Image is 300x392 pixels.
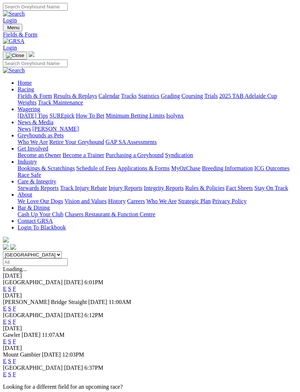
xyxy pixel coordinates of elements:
a: Industry [18,159,37,165]
a: ICG Outcomes [254,165,289,171]
span: [GEOGRAPHIC_DATA] [3,365,63,371]
span: Menu [7,25,19,30]
span: [PERSON_NAME] Bridge Straight [3,299,87,305]
a: Minimum Betting Limits [106,113,165,119]
div: Greyhounds as Pets [18,139,297,145]
span: [DATE] [64,365,83,371]
input: Search [3,60,68,67]
a: SUREpick [49,113,74,119]
a: Login [3,45,17,51]
a: About [18,191,32,198]
a: Login [3,17,17,23]
a: MyOzChase [171,165,200,171]
a: F [13,338,16,345]
span: 6:37PM [85,365,104,371]
a: Privacy Policy [212,198,247,204]
a: S [8,371,11,377]
a: [DATE] Tips [18,113,48,119]
div: About [18,198,297,205]
a: Retire Your Greyhound [49,139,104,145]
img: twitter.svg [10,244,16,250]
a: Coursing [181,93,203,99]
a: Racing [18,86,34,92]
span: 6:12PM [85,312,104,318]
div: [DATE] [3,273,297,279]
span: 11:07AM [42,332,65,338]
span: [DATE] [64,279,83,285]
a: F [13,305,16,312]
div: Racing [18,93,297,106]
a: Applications & Forms [117,165,170,171]
div: [DATE] [3,292,297,299]
a: Bookings & Scratchings [18,165,75,171]
a: E [3,371,7,377]
img: facebook.svg [3,244,9,250]
span: 12:03PM [62,351,84,358]
a: E [3,286,7,292]
a: Schedule of Fees [76,165,116,171]
span: [GEOGRAPHIC_DATA] [3,312,63,318]
a: Calendar [98,93,120,99]
button: Toggle navigation [3,24,22,31]
div: [DATE] [3,345,297,351]
a: Stewards Reports [18,185,59,191]
a: We Love Our Dogs [18,198,63,204]
div: News & Media [18,126,297,132]
img: GRSA [3,38,25,45]
a: 2025 TAB Adelaide Cup [219,93,277,99]
a: E [3,358,7,364]
a: Fields & Form [3,31,297,38]
a: Wagering [18,106,40,112]
a: Injury Reports [108,185,142,191]
a: Careers [127,198,145,204]
a: Who We Are [18,139,48,145]
a: Isolynx [166,113,184,119]
a: F [13,286,16,292]
a: Trials [204,93,218,99]
a: Become a Trainer [63,152,104,158]
a: Bar & Dining [18,205,50,211]
span: 6:01PM [85,279,104,285]
p: Looking for a different field for an upcoming race? [3,384,297,390]
a: Rules & Policies [185,185,225,191]
a: Statistics [138,93,160,99]
a: Greyhounds as Pets [18,132,64,138]
img: Search [3,67,25,74]
a: E [3,305,7,312]
a: F [13,371,16,377]
img: logo-grsa-white.png [29,51,34,57]
a: S [8,338,11,345]
a: Results & Replays [53,93,97,99]
a: Chasers Restaurant & Function Centre [65,211,155,217]
div: Industry [18,165,297,178]
a: Grading [161,93,180,99]
div: Get Involved [18,152,297,159]
div: Care & Integrity [18,185,297,191]
a: Purchasing a Greyhound [106,152,164,158]
a: S [8,305,11,312]
img: Close [6,53,24,58]
button: Toggle navigation [3,52,27,60]
a: Weights [18,99,37,106]
a: Care & Integrity [18,178,56,184]
a: F [13,358,16,364]
input: Select date [3,258,68,266]
span: 11:00AM [109,299,131,305]
a: S [8,358,11,364]
div: Wagering [18,113,297,119]
a: History [108,198,125,204]
img: logo-grsa-white.png [3,237,9,243]
a: Contact GRSA [18,218,53,224]
a: Cash Up Your Club [18,211,63,217]
span: Mount Gambier [3,351,41,358]
a: Fields & Form [18,93,52,99]
span: [DATE] [42,351,61,358]
a: F [13,319,16,325]
a: How To Bet [76,113,105,119]
a: Track Maintenance [38,99,83,106]
a: Track Injury Rebate [60,185,107,191]
a: [PERSON_NAME] [32,126,79,132]
a: Login To Blackbook [18,224,66,231]
a: Get Involved [18,145,48,152]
